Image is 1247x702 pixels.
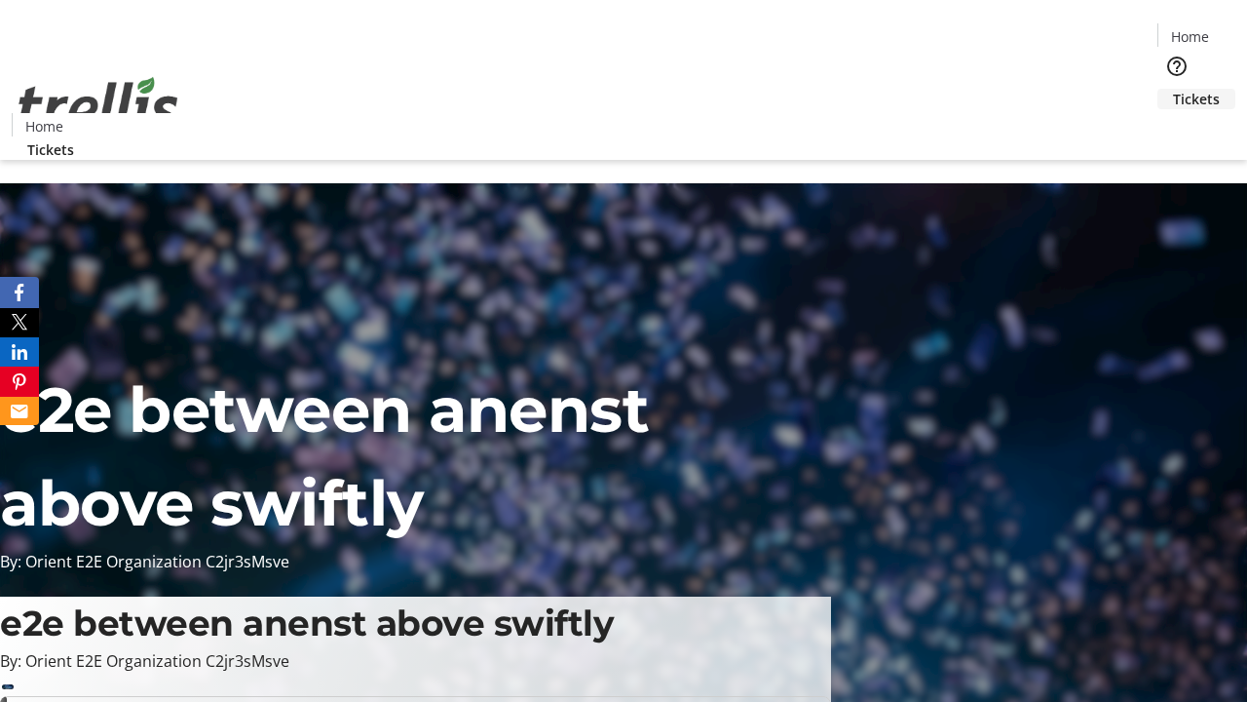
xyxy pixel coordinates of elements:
button: Help [1157,47,1196,86]
span: Tickets [1173,89,1220,109]
a: Tickets [1157,89,1235,109]
span: Home [1171,26,1209,47]
a: Home [13,116,75,136]
img: Orient E2E Organization C2jr3sMsve's Logo [12,56,185,153]
span: Tickets [27,139,74,160]
span: Home [25,116,63,136]
button: Cart [1157,109,1196,148]
a: Home [1158,26,1221,47]
a: Tickets [12,139,90,160]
